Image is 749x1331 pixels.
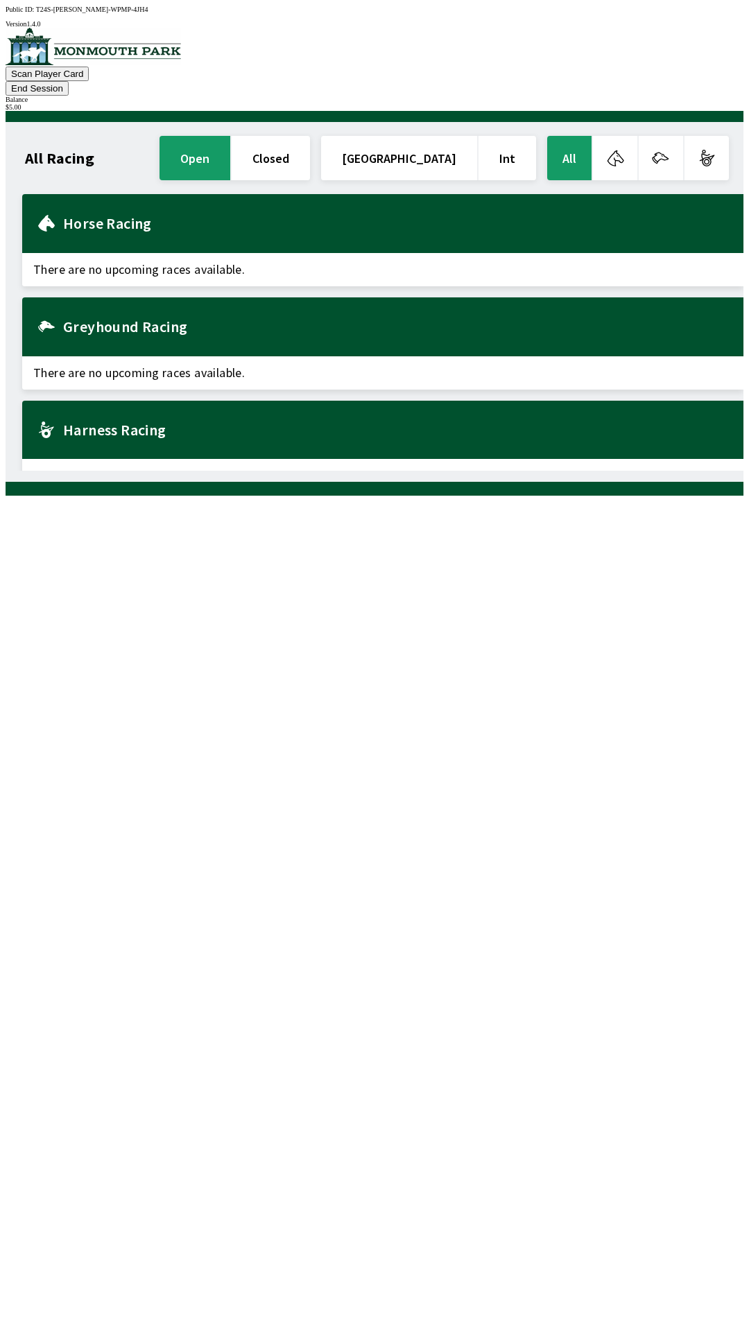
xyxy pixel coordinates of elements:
div: Public ID: [6,6,743,13]
button: [GEOGRAPHIC_DATA] [321,136,477,180]
button: All [547,136,592,180]
div: Version 1.4.0 [6,20,743,28]
button: open [160,136,230,180]
div: Balance [6,96,743,103]
div: $ 5.00 [6,103,743,111]
span: There are no upcoming races available. [22,459,743,492]
button: Int [479,136,536,180]
img: venue logo [6,28,181,65]
h1: All Racing [25,153,94,164]
span: There are no upcoming races available. [22,356,743,390]
button: End Session [6,81,69,96]
span: T24S-[PERSON_NAME]-WPMP-4JH4 [36,6,148,13]
button: closed [232,136,310,180]
h2: Horse Racing [63,218,732,229]
h2: Greyhound Racing [63,321,732,332]
h2: Harness Racing [63,424,732,435]
span: There are no upcoming races available. [22,253,743,286]
button: Scan Player Card [6,67,89,81]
